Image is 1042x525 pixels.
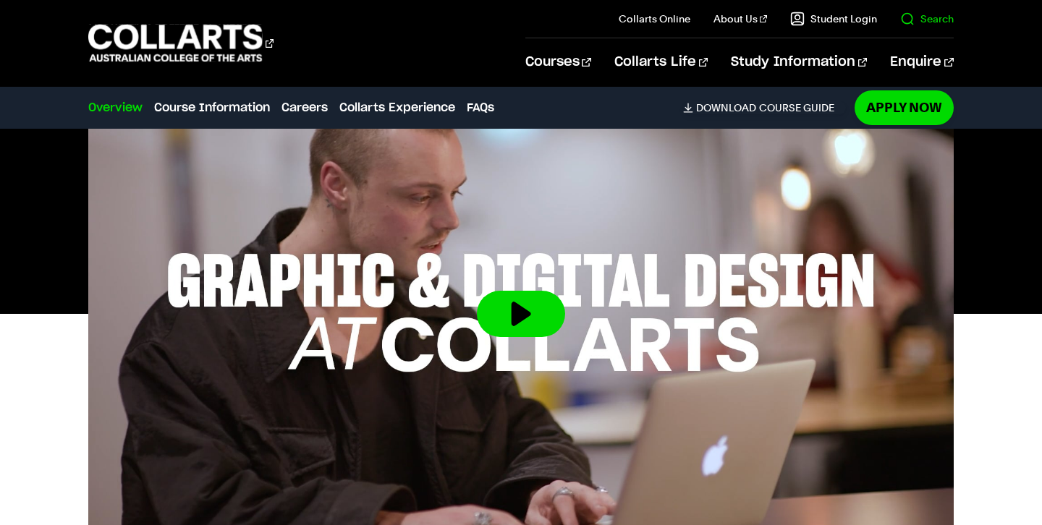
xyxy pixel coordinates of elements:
[790,12,877,26] a: Student Login
[154,99,270,116] a: Course Information
[339,99,455,116] a: Collarts Experience
[281,99,328,116] a: Careers
[900,12,954,26] a: Search
[614,38,708,86] a: Collarts Life
[683,101,846,114] a: DownloadCourse Guide
[88,99,143,116] a: Overview
[88,22,274,64] div: Go to homepage
[467,99,494,116] a: FAQs
[619,12,690,26] a: Collarts Online
[713,12,767,26] a: About Us
[525,38,591,86] a: Courses
[855,90,954,124] a: Apply Now
[890,38,953,86] a: Enquire
[696,101,756,114] span: Download
[731,38,867,86] a: Study Information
